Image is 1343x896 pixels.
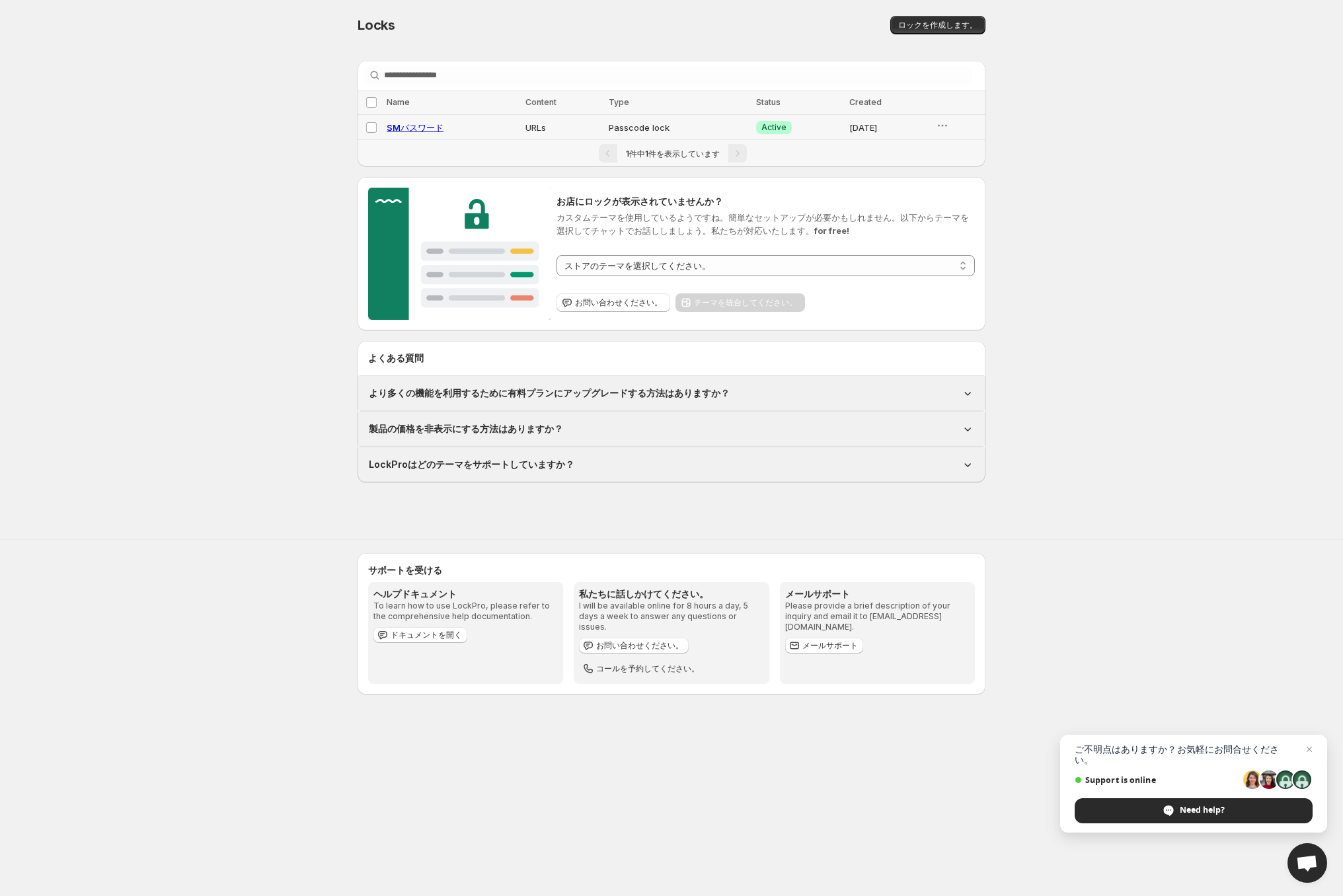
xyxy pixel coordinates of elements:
[609,97,629,107] span: Type
[596,640,683,651] span: お問い合わせください。
[1075,744,1313,765] span: ご不明点はありますか？お気軽にお問合せください。
[890,16,985,34] button: ロックを作成します。
[814,225,849,236] strong: for free!
[575,297,662,308] span: お問い合わせください。
[391,630,462,640] span: ドキュメントを開く
[1180,804,1225,816] span: Need help?
[373,587,558,601] h3: ヘルプドキュメント
[373,627,467,643] a: ドキュメントを開く
[849,97,882,107] span: Created
[845,115,932,140] td: [DATE]
[521,115,605,140] td: URLs
[525,97,556,107] span: Content
[358,17,395,33] span: Locks
[387,97,410,107] span: Name
[579,638,689,653] button: お問い合わせください。
[556,293,670,312] button: お問い合わせください。
[1287,843,1327,883] a: Open chat
[369,422,563,435] h1: 製品の価格を非表示にする方法はありますか？
[785,601,970,632] p: Please provide a brief description of your inquiry and email it to [EMAIL_ADDRESS][DOMAIN_NAME].
[579,601,763,632] p: I will be available online for 8 hours a day, 5 days a week to answer any questions or issues.
[579,587,763,601] h3: 私たちに話しかけてください。
[898,20,978,30] span: ロックを作成します。
[368,188,551,320] img: Customer support
[756,97,781,107] span: Status
[579,661,705,677] button: コールを予約してください。
[596,663,699,674] span: コールを予約してください。
[1075,775,1239,785] span: Support is online
[368,564,975,577] h2: サポートを受ける
[626,149,720,159] span: 1件中1件を表示しています
[373,601,558,622] p: To learn how to use LockPro, please refer to the comprehensive help documentation.
[387,122,443,133] a: SMパスワード
[785,638,863,653] a: メールサポート
[369,387,730,400] h1: より多くの機能を利用するために有料プランにアップグレードする方法はありますか？
[785,587,970,601] h3: メールサポート
[605,115,752,140] td: Passcode lock
[556,195,975,208] h2: お店にロックが表示されていませんか？
[369,458,574,471] h1: LockProはどのテーマをサポートしていますか？
[802,640,858,651] span: メールサポート
[761,122,787,133] span: Active
[1075,798,1313,823] span: Need help?
[556,211,975,237] p: カスタムテーマを使用しているようですね。簡単なセットアップが必要かもしれません。以下からテーマを選択してチャットでお話ししましょう。私たちが対応いたします。
[358,139,985,167] nav: Pagination
[368,352,975,365] h2: よくある質問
